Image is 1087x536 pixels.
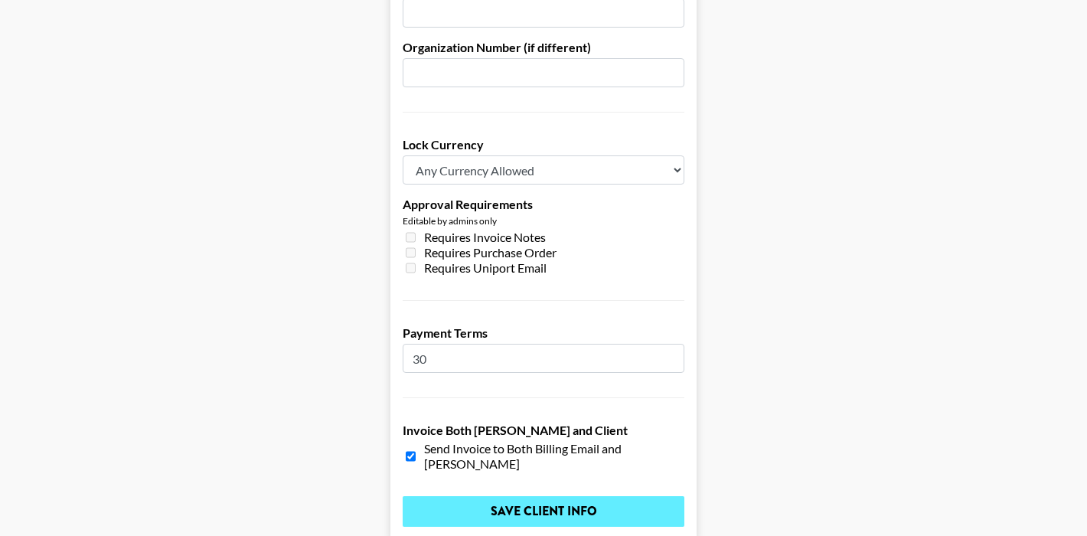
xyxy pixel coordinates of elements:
[403,215,684,227] div: Editable by admins only
[424,260,547,276] span: Requires Uniport Email
[424,230,546,245] span: Requires Invoice Notes
[403,496,684,527] input: Save Client Info
[403,197,684,212] label: Approval Requirements
[424,441,684,472] span: Send Invoice to Both Billing Email and [PERSON_NAME]
[424,245,557,260] span: Requires Purchase Order
[403,423,684,438] label: Invoice Both [PERSON_NAME] and Client
[403,137,684,152] label: Lock Currency
[403,325,684,341] label: Payment Terms
[403,40,684,55] label: Organization Number (if different)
